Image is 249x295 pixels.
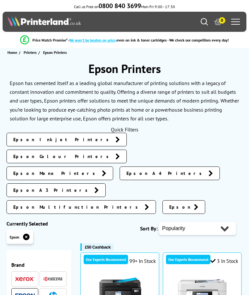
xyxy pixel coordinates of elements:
a: 0 [214,18,221,25]
img: Xerox [15,277,35,281]
div: Our Experts Recommend [84,255,128,264]
span: Epson [169,204,191,210]
span: Epson A3 Printers [13,187,91,193]
a: 0800 840 3699 [99,4,141,9]
span: Sort By: [140,225,158,232]
span: Price Match Promise* [32,38,68,43]
a: Epson A4 Printers [120,166,220,180]
div: Brand [11,262,66,268]
span: Epson [10,235,19,240]
div: 3 In Stock [210,258,238,264]
span: Epson Inkjet Printers [13,136,112,143]
span: Epson Multifunction Printers [13,204,141,210]
span: 0 [219,17,225,24]
a: Xerox [15,275,35,283]
li: modal_Promise [3,34,246,46]
a: Epson A3 Printers [6,183,106,197]
img: Printerland Logo [7,16,81,26]
a: Epson Colour Printers [6,150,127,163]
span: £50 Cashback [85,245,111,250]
a: Epson Inkjet Printers [6,133,127,146]
p: Whether you’re looking to produce eye-catching photo prints at home or a powerhouse business prin... [10,97,239,121]
span: Epson Printers [43,50,67,55]
h1: Epson Printers [6,61,243,76]
img: Kyocera [43,277,63,281]
a: Search [201,18,208,25]
a: Epson [162,200,205,214]
p: Epson has cemented itself as a leading global manufacturer of printing solutions with a legacy of... [10,80,236,104]
div: Our Experts Recommend [166,255,210,264]
span: Epson Colour Printers [13,153,112,160]
span: Epson A4 Printers [126,170,205,177]
a: Epson Mono Printers [6,166,113,180]
a: Epson Multifunction Printers [6,200,156,214]
a: Kyocera [43,275,63,283]
div: 99+ In Stock [123,258,156,264]
div: - even on ink & toner cartridges - We check our competitors every day! [68,38,229,43]
a: Home [7,49,19,56]
b: 0800 840 3699 [99,2,141,10]
div: Currently Selected [6,220,71,227]
a: Printerland Logo [7,16,124,28]
span: We won’t be beaten on price, [69,38,116,43]
span: Epson Mono Printers [13,170,99,177]
span: Printers [24,49,37,56]
a: Printers [24,49,38,56]
div: Quick Filters [6,126,243,133]
button: £50 Cashback [80,243,114,251]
